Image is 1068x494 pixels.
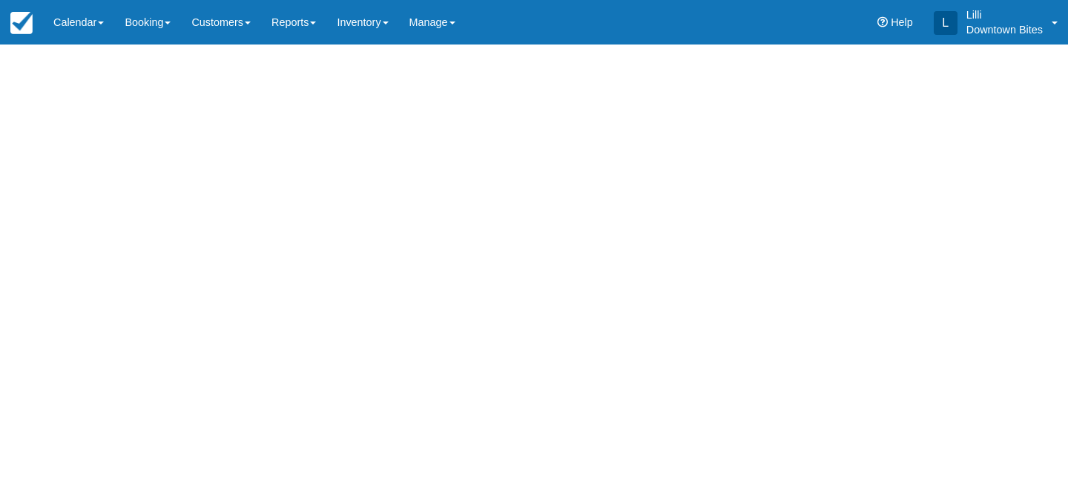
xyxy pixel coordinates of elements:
[966,7,1043,22] p: Lilli
[877,17,888,27] i: Help
[966,22,1043,37] p: Downtown Bites
[891,16,913,28] span: Help
[934,11,957,35] div: L
[10,12,33,34] img: checkfront-main-nav-mini-logo.png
